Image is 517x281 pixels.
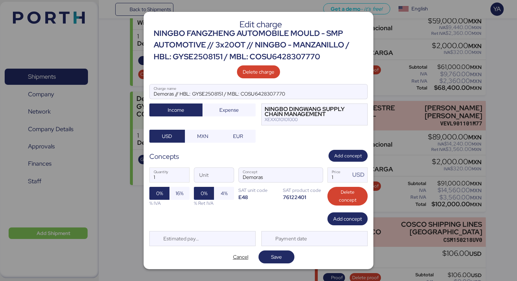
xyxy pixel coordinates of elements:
[156,189,163,198] span: 0%
[185,130,220,143] button: MXN
[150,84,367,99] input: Charge name
[258,250,294,263] button: Save
[194,187,214,200] button: 0%
[237,65,280,78] button: Delete charge
[219,106,239,114] span: Expense
[238,187,279,194] div: SAT unit code
[214,187,234,200] button: 4%
[352,170,367,179] div: USD
[194,200,234,207] div: % Ret IVA
[149,130,185,143] button: USD
[154,21,368,28] div: Edit charge
[265,117,357,122] div: XEXX010101000
[162,132,172,140] span: USD
[238,194,279,201] div: E48
[220,130,256,143] button: EUR
[334,152,362,160] span: Add concept
[194,168,234,182] input: Unit
[233,132,243,140] span: EUR
[308,169,323,184] button: ConceptConcept
[202,103,256,116] button: Expense
[327,212,368,225] button: Add concept
[168,106,184,114] span: Income
[233,253,248,261] span: Cancel
[221,189,228,198] span: 4%
[239,168,306,182] input: Concept
[150,168,189,182] input: Quantity
[329,150,368,162] button: Add concept
[149,103,202,116] button: Income
[149,187,169,200] button: 0%
[149,200,190,207] div: % IVA
[154,28,368,63] div: NINGBO FANGZHENG AUTOMOBILE MOULD - SMP AUTOMOTIVE // 3x20OT // NINGBO - MANZANILLO / HBL: GYSE25...
[197,132,208,140] span: MXN
[149,151,179,162] div: Concepts
[333,188,362,204] span: Delete concept
[333,215,362,223] span: Add concept
[327,187,368,206] button: Delete concept
[176,189,183,198] span: 16%
[243,68,274,76] span: Delete charge
[328,168,350,182] input: Price
[223,250,258,263] button: Cancel
[201,189,208,198] span: 0%
[283,187,323,194] div: SAT product code
[169,187,190,200] button: 16%
[283,194,323,201] div: 76122401
[271,253,282,261] span: Save
[265,107,357,117] div: NINGBO DINGWANG SUPPLY CHAIN MANAGEMENT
